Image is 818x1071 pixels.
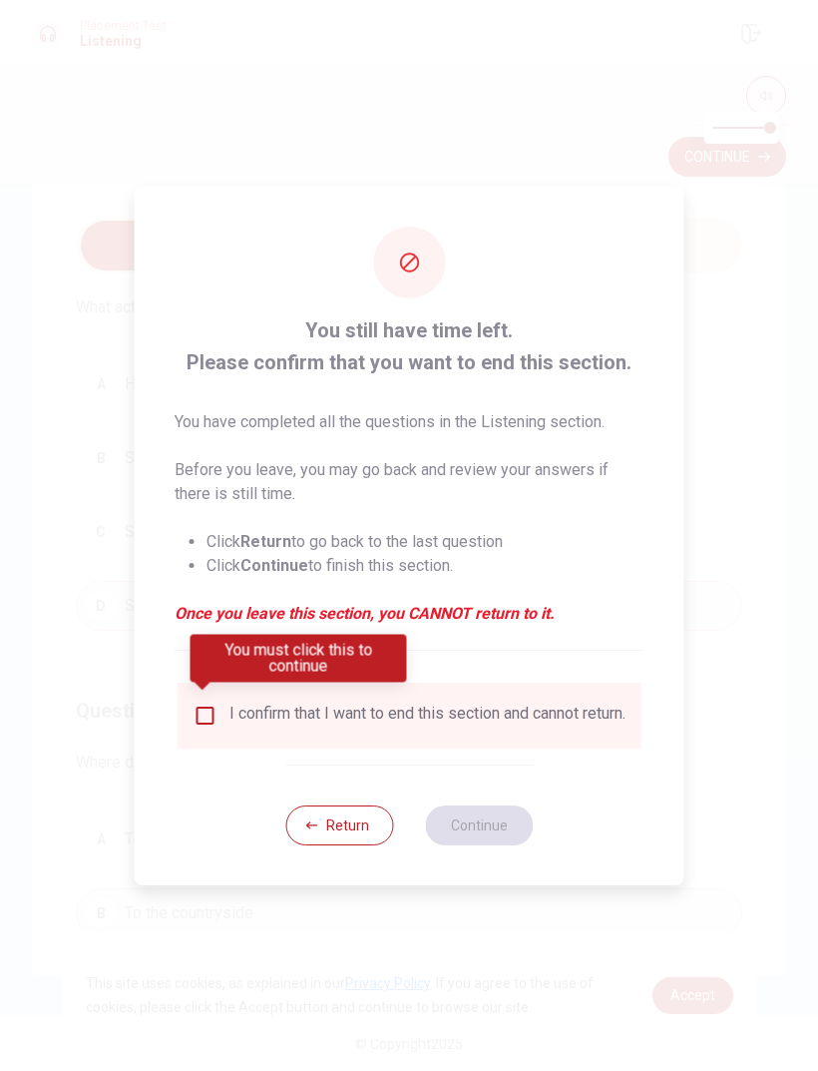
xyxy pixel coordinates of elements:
[206,530,644,554] li: Click to go back to the last question
[425,805,533,845] button: Continue
[194,704,217,728] span: You must click this to continue
[240,556,308,575] strong: Continue
[175,602,644,626] em: Once you leave this section, you CANNOT return to it.
[240,532,291,551] strong: Return
[175,314,644,378] span: You still have time left. Please confirm that you want to end this section.
[229,704,625,728] div: I confirm that I want to end this section and cannot return.
[175,458,644,506] p: Before you leave, you may go back and review your answers if there is still time.
[285,805,393,845] button: Return
[175,410,644,434] p: You have completed all the questions in the Listening section.
[206,554,644,578] li: Click to finish this section.
[191,635,407,683] div: You must click this to continue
